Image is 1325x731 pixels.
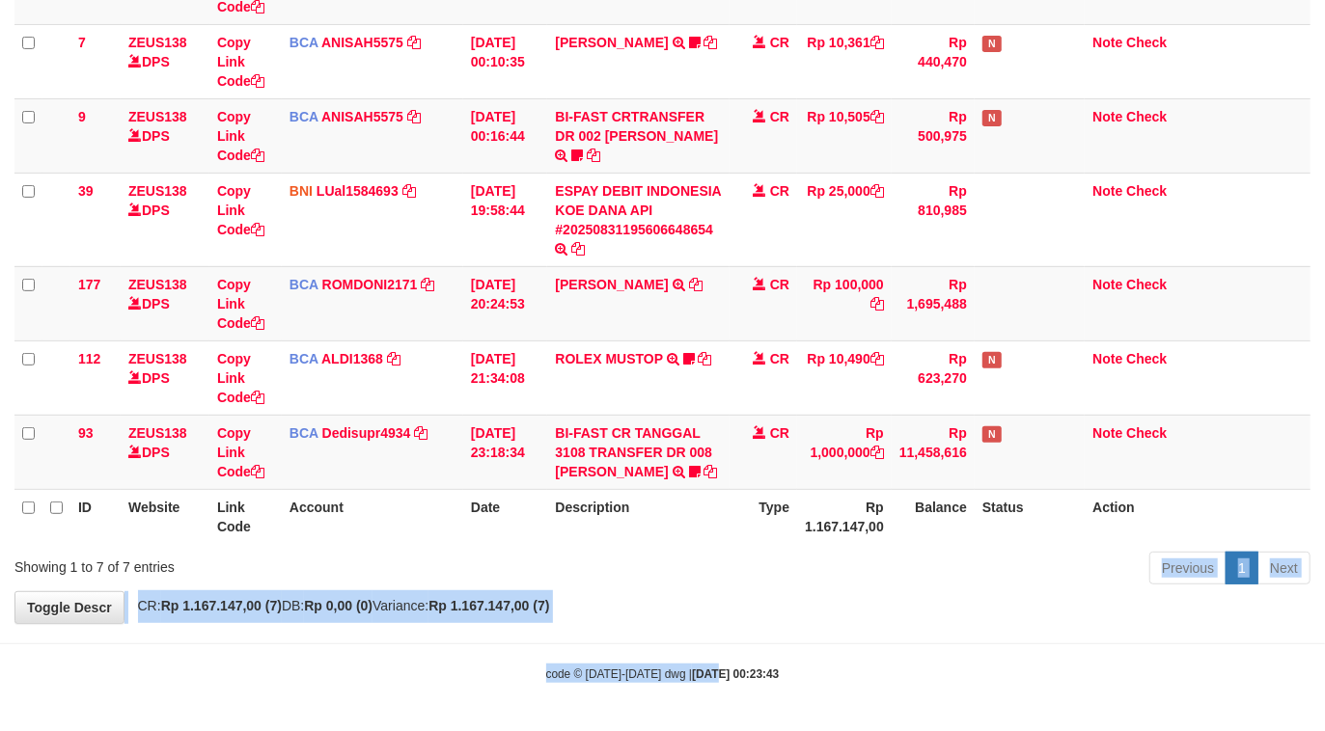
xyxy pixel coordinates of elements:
[463,24,548,98] td: [DATE] 00:10:35
[770,183,789,199] span: CR
[78,183,94,199] span: 39
[217,277,264,331] a: Copy Link Code
[321,351,383,366] a: ALDI1368
[870,296,884,311] a: Copy Rp 100,000 to clipboard
[1126,277,1167,292] a: Check
[730,489,797,544] th: Type
[982,36,1002,52] span: Has Note
[402,183,416,199] a: Copy LUal1584693 to clipboard
[892,98,975,173] td: Rp 500,975
[1092,425,1122,441] a: Note
[1092,277,1122,292] a: Note
[797,266,892,340] td: Rp 100,000
[571,241,585,257] a: Copy ESPAY DEBIT INDONESIA KOE DANA API #20250831195606648654 to clipboard
[797,24,892,98] td: Rp 10,361
[387,351,400,366] a: Copy ALDI1368 to clipboard
[870,35,884,50] a: Copy Rp 10,361 to clipboard
[892,173,975,266] td: Rp 810,985
[1126,425,1167,441] a: Check
[428,598,549,613] strong: Rp 1.167.147,00 (7)
[121,489,209,544] th: Website
[892,24,975,98] td: Rp 440,470
[78,425,94,441] span: 93
[407,109,421,124] a: Copy ANISAH5575 to clipboard
[14,591,124,624] a: Toggle Descr
[975,489,1085,544] th: Status
[128,425,187,441] a: ZEUS138
[555,351,663,366] a: ROLEX MUSTOP
[290,109,318,124] span: BCA
[555,425,712,479] a: BI-FAST CR TANGGAL 3108 TRANSFER DR 008 [PERSON_NAME]
[797,98,892,173] td: Rp 10,505
[128,351,187,366] a: ZEUS138
[982,110,1002,126] span: Has Note
[982,352,1002,368] span: Has Note
[217,109,264,163] a: Copy Link Code
[546,667,780,681] small: code © [DATE]-[DATE] dwg |
[892,266,975,340] td: Rp 1,695,488
[290,183,313,199] span: BNI
[797,173,892,266] td: Rp 25,000
[463,489,548,544] th: Date
[555,277,668,292] a: [PERSON_NAME]
[161,598,282,613] strong: Rp 1.167.147,00 (7)
[555,183,721,237] a: ESPAY DEBIT INDONESIA KOE DANA API #20250831195606648654
[407,35,421,50] a: Copy ANISAH5575 to clipboard
[704,464,718,479] a: Copy BI-FAST CR TANGGAL 3108 TRANSFER DR 008 TOTO TAUFIK HIDAYA to clipboard
[1126,183,1167,199] a: Check
[797,489,892,544] th: Rp 1.167.147,00
[70,489,121,544] th: ID
[892,415,975,489] td: Rp 11,458,616
[304,598,373,613] strong: Rp 0,00 (0)
[1092,109,1122,124] a: Note
[78,109,86,124] span: 9
[1085,489,1311,544] th: Action
[892,340,975,415] td: Rp 623,270
[217,183,264,237] a: Copy Link Code
[770,35,789,50] span: CR
[463,98,548,173] td: [DATE] 00:16:44
[321,35,403,50] a: ANISAH5575
[121,266,209,340] td: DPS
[1126,351,1167,366] a: Check
[78,35,86,50] span: 7
[121,173,209,266] td: DPS
[770,109,789,124] span: CR
[689,277,703,292] a: Copy ABDUL GAFUR to clipboard
[1149,552,1227,584] a: Previous
[209,489,282,544] th: Link Code
[78,277,100,292] span: 177
[121,340,209,415] td: DPS
[128,109,187,124] a: ZEUS138
[128,35,187,50] a: ZEUS138
[463,340,548,415] td: [DATE] 21:34:08
[321,109,403,124] a: ANISAH5575
[555,35,668,50] a: [PERSON_NAME]
[982,426,1002,443] span: Has Note
[699,351,712,366] a: Copy ROLEX MUSTOP to clipboard
[121,98,209,173] td: DPS
[317,183,399,199] a: LUal1584693
[1092,183,1122,199] a: Note
[463,415,548,489] td: [DATE] 23:18:34
[290,35,318,50] span: BCA
[217,351,264,405] a: Copy Link Code
[322,277,418,292] a: ROMDONI2171
[797,340,892,415] td: Rp 10,490
[290,351,318,366] span: BCA
[14,550,538,577] div: Showing 1 to 7 of 7 entries
[290,277,318,292] span: BCA
[870,183,884,199] a: Copy Rp 25,000 to clipboard
[1092,351,1122,366] a: Note
[78,351,100,366] span: 112
[770,351,789,366] span: CR
[421,277,434,292] a: Copy ROMDONI2171 to clipboard
[282,489,463,544] th: Account
[870,351,884,366] a: Copy Rp 10,490 to clipboard
[770,277,789,292] span: CR
[463,173,548,266] td: [DATE] 19:58:44
[121,24,209,98] td: DPS
[463,266,548,340] td: [DATE] 20:24:53
[128,183,187,199] a: ZEUS138
[1257,552,1311,584] a: Next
